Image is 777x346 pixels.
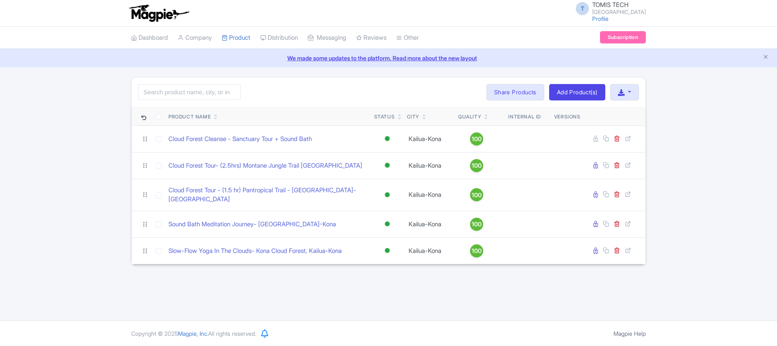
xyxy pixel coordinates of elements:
span: TOMIS TECH [592,1,629,9]
div: Active [383,159,391,171]
a: Dashboard [131,27,168,49]
th: Internal ID [499,107,551,126]
div: Active [383,189,391,201]
div: Status [374,113,395,121]
div: Active [383,218,391,230]
td: Kailua-Kona [404,152,455,179]
span: T [576,2,589,15]
a: We made some updates to the platform. Read more about the new layout [5,54,772,62]
a: Subscription [600,31,646,43]
span: 100 [472,161,482,170]
a: Product [222,27,250,49]
a: Cloud Forest Tour - (1.5 hr) Pantropical Trail - [GEOGRAPHIC_DATA]-[GEOGRAPHIC_DATA] [168,186,368,204]
small: [GEOGRAPHIC_DATA] [592,9,646,15]
span: Magpie, Inc. [178,330,208,337]
th: Versions [551,107,584,126]
td: Kailua-Kona [404,211,455,237]
a: 100 [458,132,495,146]
button: Close announcement [763,53,769,62]
div: Product Name [168,113,211,121]
a: Company [178,27,212,49]
td: Kailua-Kona [404,237,455,264]
td: Kailua-Kona [404,179,455,211]
a: 100 [458,218,495,231]
a: Sound Bath Meditation Journey- [GEOGRAPHIC_DATA]-Kona [168,220,336,229]
a: Other [396,27,419,49]
span: 100 [472,191,482,200]
a: 100 [458,188,495,201]
a: Add Product(s) [549,84,605,100]
a: Distribution [260,27,298,49]
input: Search product name, city, or interal id [138,84,241,100]
span: 100 [472,220,482,229]
a: Cloud Forest Cleanse - Sanctuary Tour + Sound Bath [168,134,312,144]
div: Quality [458,113,481,121]
div: Active [383,245,391,257]
a: Magpie Help [613,330,646,337]
span: 100 [472,134,482,143]
td: Kailua-Kona [404,125,455,152]
div: Active [383,133,391,145]
a: 100 [458,159,495,172]
div: Copyright © 2025 All rights reserved. [126,329,261,338]
a: Reviews [356,27,386,49]
a: Messaging [308,27,346,49]
span: 100 [472,246,482,255]
a: Share Products [486,84,544,100]
a: Slow-Flow Yoga In The Clouds- Kona Cloud Forest, Kailua-Kona [168,246,342,256]
a: Cloud Forest Tour- (2.5hrs) Montane Jungle Trail [GEOGRAPHIC_DATA] [168,161,362,171]
div: City [407,113,419,121]
a: T TOMIS TECH [GEOGRAPHIC_DATA] [571,2,646,15]
a: Profile [592,15,609,22]
a: 100 [458,244,495,257]
img: logo-ab69f6fb50320c5b225c76a69d11143b.png [127,4,191,22]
